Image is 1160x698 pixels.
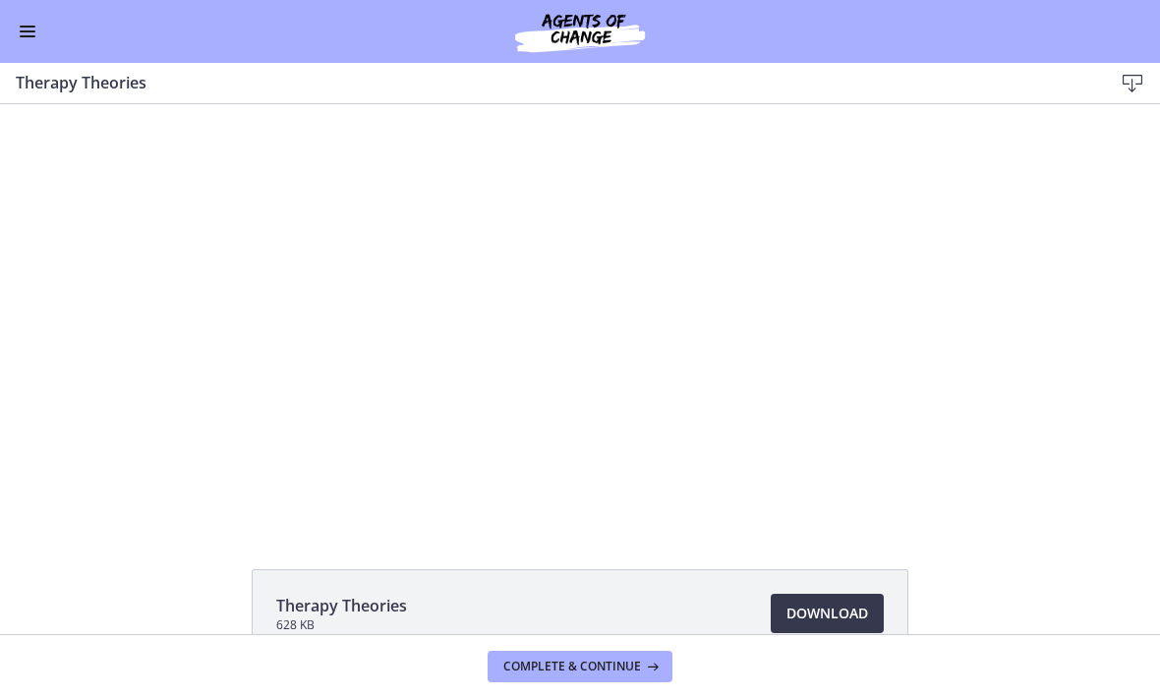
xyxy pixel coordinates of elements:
button: Complete & continue [488,651,672,682]
span: Complete & continue [503,659,641,674]
a: Download [771,594,884,633]
button: Enable menu [16,20,39,43]
h3: Therapy Theories [16,71,1081,94]
span: Download [786,602,868,625]
img: Agents of Change Social Work Test Prep [462,8,698,55]
span: Therapy Theories [276,594,407,617]
span: 628 KB [276,617,407,633]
